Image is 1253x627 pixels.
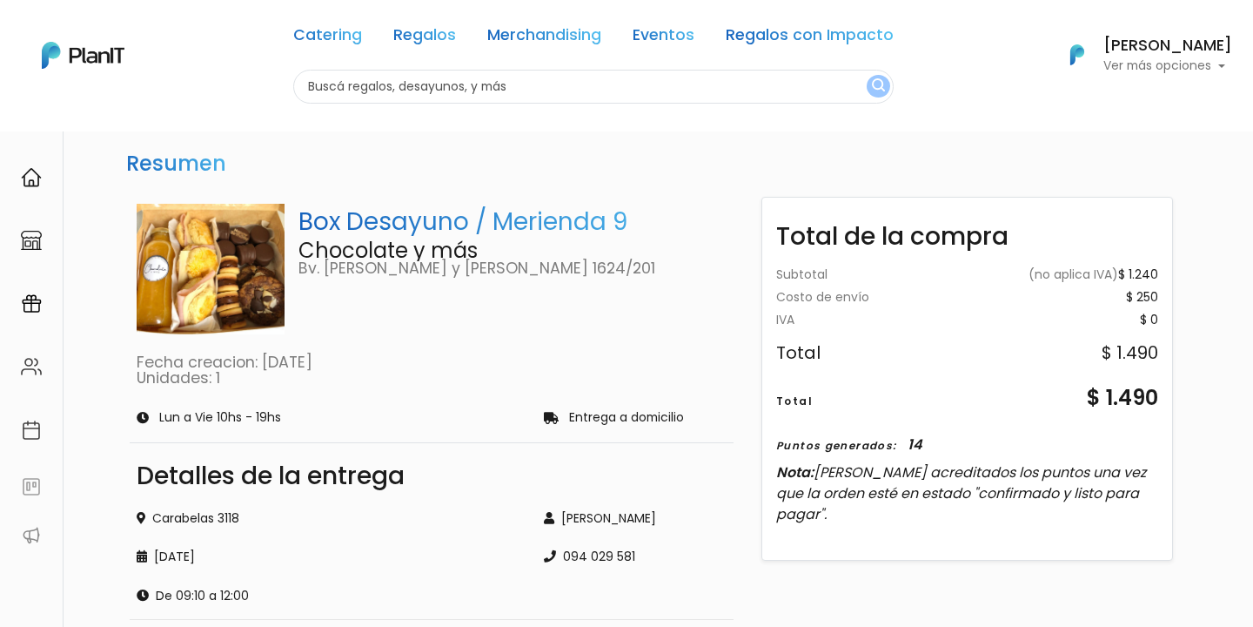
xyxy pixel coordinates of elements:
input: Buscá regalos, desayunos, y más [293,70,894,104]
a: Eventos [633,28,694,49]
div: Detalles de la entrega [137,464,727,489]
img: campaigns-02234683943229c281be62815700db0a1741e53638e28bf9629b52c665b00959.svg [21,293,42,314]
p: Entrega a domicilio [569,412,684,424]
p: Fecha creacion: [DATE] [137,355,727,371]
a: Regalos con Impacto [726,28,894,49]
div: IVA [776,314,794,327]
img: feedback-78b5a0c8f98aac82b08bfc38622c3050aee476f2c9584af64705fc4e61158814.svg [21,476,42,497]
div: Subtotal [776,269,828,281]
div: $ 0 [1140,314,1158,327]
div: Costo de envío [776,292,869,304]
div: 094 029 581 [544,548,727,566]
p: Box Desayuno / Merienda 9 [298,204,727,240]
p: Ver más opciones [1103,60,1232,72]
h3: Resumen [119,145,233,184]
img: PlanIt Logo [1058,36,1096,74]
p: Bv. [PERSON_NAME] y [PERSON_NAME] 1624/201 [298,261,727,277]
img: calendar-87d922413cdce8b2cf7b7f5f62616a5cf9e4887200fb71536465627b3292af00.svg [21,420,42,441]
img: search_button-432b6d5273f82d61273b3651a40e1bd1b912527efae98b1b7a1b2c0702e16a8d.svg [872,78,885,95]
div: Puntos generados: [776,438,896,454]
span: [PERSON_NAME] acreditados los puntos una vez que la orden esté en estado "confirmado y listo para... [776,462,1146,524]
div: [PERSON_NAME] [544,509,727,528]
div: Total [776,344,821,361]
div: $ 1.490 [1102,344,1158,361]
a: Catering [293,28,362,49]
div: Carabelas 3118 [137,509,523,528]
img: people-662611757002400ad9ed0e3c099ab2801c6687ba6c219adb57efc949bc21e19d.svg [21,356,42,377]
div: 14 [908,435,922,455]
a: Regalos [393,28,456,49]
div: [DATE] [137,548,523,566]
img: marketplace-4ceaa7011d94191e9ded77b95e3339b90024bf715f7c57f8cf31f2d8c509eaba.svg [21,230,42,251]
div: $ 1.490 [1087,382,1158,414]
img: home-e721727adea9d79c4d83392d1f703f7f8bce08238fde08b1acbfd93340b81755.svg [21,167,42,188]
p: Lun a Vie 10hs - 19hs [159,412,281,424]
div: De 09:10 a 12:00 [137,587,523,605]
p: Nota: [776,462,1158,525]
div: $ 1.240 [1029,269,1158,281]
a: Unidades: 1 [137,367,220,388]
p: Chocolate y más [298,240,727,261]
button: PlanIt Logo [PERSON_NAME] Ver más opciones [1048,32,1232,78]
img: PHOTO-2022-03-20-15-16-39.jpg [137,204,285,335]
div: Total de la compra [762,205,1172,255]
img: PlanIt Logo [42,42,124,69]
div: $ 250 [1126,292,1158,304]
a: Merchandising [487,28,601,49]
div: Total [776,394,813,409]
h6: [PERSON_NAME] [1103,38,1232,54]
span: (no aplica IVA) [1029,266,1118,283]
img: partners-52edf745621dab592f3b2c58e3bca9d71375a7ef29c3b500c9f145b62cc070d4.svg [21,525,42,546]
